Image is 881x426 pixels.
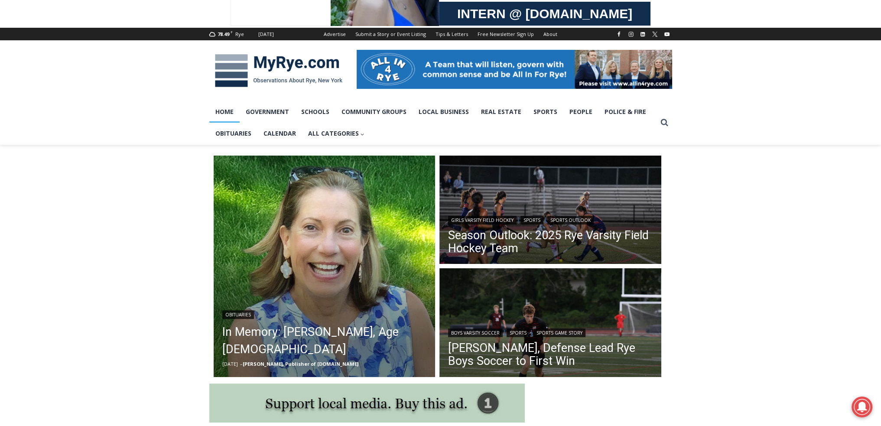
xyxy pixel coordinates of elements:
[209,123,257,144] a: Obituaries
[209,384,525,423] img: support local media, buy this ad
[227,86,402,106] span: Intern @ [DOMAIN_NAME]
[218,31,229,37] span: 78.49
[240,361,243,367] span: –
[214,156,436,377] a: Read More In Memory: Maryanne Bardwil Lynch, Age 72
[222,323,427,358] a: In Memory: [PERSON_NAME], Age [DEMOGRAPHIC_DATA]
[209,101,657,145] nav: Primary Navigation
[222,361,238,367] time: [DATE]
[547,216,594,224] a: Sports Outlook
[439,156,661,267] a: Read More Season Outlook: 2025 Rye Varsity Field Hockey Team
[473,28,539,40] a: Free Newsletter Sign Up
[507,328,530,337] a: Sports
[208,84,420,108] a: Intern @ [DOMAIN_NAME]
[448,229,653,255] a: Season Outlook: 2025 Rye Varsity Field Hockey Team
[0,87,87,108] a: Open Tues. - Sun. [PHONE_NUMBER]
[637,29,648,39] a: Linkedin
[413,101,475,123] a: Local Business
[295,101,335,123] a: Schools
[527,101,563,123] a: Sports
[439,156,661,267] img: (PHOTO: Rye Varsity Field Hockey Head Coach Kelly Vegliante has named senior captain Kate Morreal...
[243,361,358,367] a: [PERSON_NAME], Publisher of [DOMAIN_NAME]
[335,101,413,123] a: Community Groups
[439,268,661,379] a: Read More Cox, Defense Lead Rye Boys Soccer to First Win
[240,101,295,123] a: Government
[439,268,661,379] img: (PHOTO: Rye Boys Soccer's Lex Cox (#23) dribbling againt Tappan Zee on Thursday, September 4. Cre...
[222,310,254,319] a: Obituaries
[257,123,302,144] a: Calendar
[302,123,371,144] button: Child menu of All Categories
[520,216,543,224] a: Sports
[89,54,127,104] div: "the precise, almost orchestrated movements of cutting and assembling sushi and [PERSON_NAME] mak...
[319,28,562,40] nav: Secondary Navigation
[448,216,517,224] a: Girls Varsity Field Hockey
[431,28,473,40] a: Tips & Letters
[533,328,585,337] a: Sports Game Story
[662,29,672,39] a: YouTube
[235,30,244,38] div: Rye
[539,28,562,40] a: About
[614,29,624,39] a: Facebook
[209,48,348,93] img: MyRye.com
[351,28,431,40] a: Submit a Story or Event Listing
[258,30,274,38] div: [DATE]
[448,327,653,337] div: | |
[219,0,410,84] div: "[PERSON_NAME] and I covered the [DATE] Parade, which was a really eye opening experience as I ha...
[448,341,653,367] a: [PERSON_NAME], Defense Lead Rye Boys Soccer to First Win
[448,328,503,337] a: Boys Varsity Soccer
[319,28,351,40] a: Advertise
[475,101,527,123] a: Real Estate
[231,29,233,34] span: F
[214,156,436,377] img: Obituary - Maryanne Bardwil Lynch IMG_5518
[650,29,660,39] a: X
[3,89,85,122] span: Open Tues. - Sun. [PHONE_NUMBER]
[598,101,652,123] a: Police & Fire
[357,50,672,89] img: All in for Rye
[626,29,636,39] a: Instagram
[209,101,240,123] a: Home
[563,101,598,123] a: People
[448,214,653,224] div: | |
[657,115,672,130] button: View Search Form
